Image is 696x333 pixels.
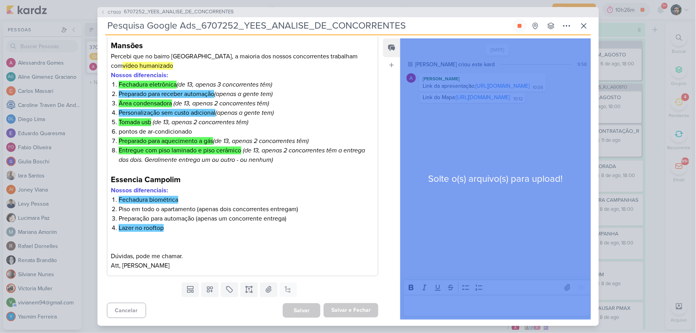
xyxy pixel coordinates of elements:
[177,81,272,89] i: (de 13, apenas 3 concorrentes têm)
[111,41,143,51] strong: Mansões
[105,19,511,33] input: Kard Sem Título
[174,100,269,107] i: (de 13, apenas 2 concorrentes têm)
[517,23,523,29] div: Parar relógio
[119,147,365,164] i: (de 13, apenas 2 concorrentes têm a entrega dos dois. Geralmente entrega um ou outro - ou nenhum)
[119,137,213,145] mark: Preparado para aquecimento a gás
[119,81,177,89] mark: Fechadura eletrônica
[214,90,273,98] i: (apenas a gente tem)
[111,252,374,261] p: Dúvidas, pode me chamar.
[213,137,309,145] i: (de 13, apenas 2 concorrentes têm)
[111,52,374,71] p: Percebi que no bairro [GEOGRAPHIC_DATA], a maioria dos nossos concorrentes trabalham com
[119,118,151,126] mark: Tomada usb
[119,90,214,98] mark: Preparado para receber automação
[111,175,181,185] strong: Essencia Campolim
[111,71,168,79] strong: Nossos diferenciais:
[119,214,374,223] li: Preparação para automação (apenas um concorrente entrega)
[153,118,248,126] i: (de 13, apenas 2 concorrentes têm)
[111,261,374,270] p: Att, [PERSON_NAME]
[119,100,172,107] mark: Área condensadora
[107,303,146,318] button: Cancelar
[119,147,241,154] mark: Entregue com piso laminado e piso cerâmico
[111,186,168,194] strong: Nossos diferenciais:
[119,127,374,136] li: pontos de ar-condicionado
[119,205,374,214] li: Piso em todo o apartamento (apenas dois concorrentes entregam)
[215,109,274,117] i: (apenas a gente tem)
[119,196,178,204] mark: Fechadura biométrica
[119,109,215,117] mark: Personalização sem custo adicional
[428,173,563,185] span: Solte o(s) arquivo(s) para upload!
[123,62,173,70] mark: vídeo humanizado
[119,224,164,232] mark: Lazer no rooftop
